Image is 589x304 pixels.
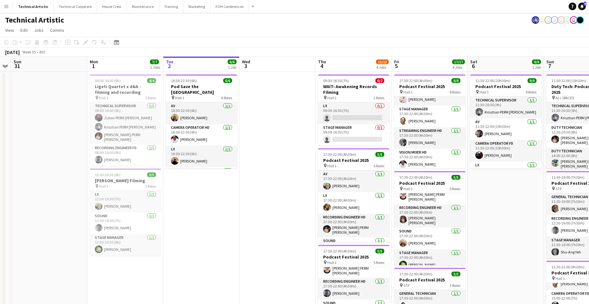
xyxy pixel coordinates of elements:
[399,272,432,276] span: 17:30-22:00 (4h30m)
[403,283,409,288] span: STP
[528,78,536,83] span: 9/9
[475,78,510,83] span: 11:30-22:00 (10h30m)
[166,74,237,169] app-job-card: 16:30-22:30 (6h)6/6Pod Save the [GEOGRAPHIC_DATA] Hall 16 RolesAV1/116:30-22:30 (6h)[PERSON_NAME]...
[318,102,389,124] app-card-role: LX0/109:30-16:30 (7h)
[90,169,161,256] app-job-card: 12:30-20:30 (8h)3/3[PERSON_NAME] Filming Hall 13 RolesLX1/112:30-19:30 (7h)[PERSON_NAME]Sound1/11...
[373,163,384,168] span: 5 Roles
[532,65,541,70] div: 1 Job
[394,74,465,169] app-job-card: 17:30-22:00 (4h30m)8/8Podcast Festival 2025 Hall 18 Roles[PERSON_NAME] PERM [PERSON_NAME]Sound1/1...
[470,59,477,65] span: Sat
[452,65,465,70] div: 4 Jobs
[147,172,156,177] span: 3/3
[318,84,389,95] h3: WAIT: Awakening Records Filming
[221,95,232,100] span: 6 Roles
[318,214,389,237] app-card-role: Recording Engineer HD1/117:30-22:00 (4h30m)[PERSON_NAME] PERM [PERSON_NAME]
[393,62,399,70] span: 5
[375,249,384,253] span: 5/5
[90,191,161,212] app-card-role: LX1/112:30-19:30 (7h)[PERSON_NAME]
[544,16,552,24] app-user-avatar: Liveforce Admin
[584,2,586,6] span: 4
[228,59,237,64] span: 6/6
[394,149,465,170] app-card-role: Vision Mixer HD1/117:30-22:00 (4h30m)[PERSON_NAME]
[318,74,389,146] app-job-card: 09:30-16:30 (7h)0/2WAIT: Awakening Records Filming Hall 12 RolesLX0/109:30-16:30 (7h) Stage Manag...
[551,78,586,83] span: 11:30-22:00 (10h30m)
[90,212,161,234] app-card-role: Sound1/112:30-19:30 (7h)[PERSON_NAME]
[546,59,554,65] span: Sun
[150,65,160,70] div: 2 Jobs
[318,170,389,192] app-card-role: AV1/117:30-22:00 (4h30m)[PERSON_NAME]
[450,283,460,288] span: 3 Roles
[327,260,337,265] span: Hall 2
[394,171,465,265] app-job-card: 17:30-22:00 (4h30m)5/5Podcast Festival 2025 Hall 25 Roles[PERSON_NAME] PERM [PERSON_NAME]LX1/117:...
[470,118,542,140] app-card-role: AV1/111:30-22:00 (10h30m)[PERSON_NAME]
[34,27,44,33] span: Jobs
[394,84,465,89] h3: Podcast Festival 2025
[556,95,574,100] span: ALL SPACES
[50,27,64,33] span: Comms
[318,148,389,242] div: 17:30-22:00 (4h30m)5/5Podcast Festival 2025 Hall 15 RolesAV1/117:30-22:00 (4h30m)[PERSON_NAME]LX1...
[576,16,584,24] app-user-avatar: Gabrielle Barr
[166,124,237,146] app-card-role: Camera Operator HD1/116:30-22:30 (6h)[PERSON_NAME]
[166,84,237,95] h3: Pod Save the [GEOGRAPHIC_DATA]
[171,78,197,83] span: 16:30-22:30 (6h)
[375,78,384,83] span: 0/2
[159,0,183,13] button: Training
[5,49,20,55] div: [DATE]
[532,59,541,64] span: 9/9
[97,0,127,13] button: House Crew
[394,277,465,283] h3: Podcast Festival 2025
[470,84,542,89] h3: Podcast Festival 2025
[318,124,389,146] app-card-role: Stage Manager0/109:30-16:30 (7h)
[479,90,489,94] span: Hall 1
[375,152,384,157] span: 5/5
[183,0,210,13] button: Marketing
[451,175,460,180] span: 5/5
[551,16,558,24] app-user-avatar: Liveforce Admin
[394,228,465,249] app-card-role: Sound1/117:30-22:00 (4h30m)[PERSON_NAME]
[89,62,98,70] span: 1
[18,26,30,34] a: Edit
[394,59,399,65] span: Fri
[166,102,237,124] app-card-role: AV1/116:30-22:30 (6h)[PERSON_NAME]
[376,65,388,70] div: 4 Jobs
[90,178,161,183] h3: [PERSON_NAME] Filming
[90,234,161,256] app-card-role: Stage Manager1/112:30-20:30 (8h)[PERSON_NAME]
[399,175,432,180] span: 17:30-22:00 (4h30m)
[557,16,565,24] app-user-avatar: Liveforce Admin
[532,16,539,24] app-user-avatar: Krisztian PERM Vass
[32,26,46,34] a: Jobs
[317,62,326,70] span: 4
[373,95,384,100] span: 2 Roles
[564,16,571,24] app-user-avatar: Liveforce Admin
[327,163,337,168] span: Hall 1
[451,272,460,276] span: 3/3
[5,15,64,25] h1: Technical Artistic
[323,249,356,253] span: 17:30-22:00 (4h30m)
[399,78,432,83] span: 17:30-22:00 (4h30m)
[318,157,389,163] h3: Podcast Festival 2025
[470,74,542,169] app-job-card: 11:30-22:00 (10h30m)9/9Podcast Festival 2025 Hall 19 RolesTechnical Supervisor1/111:30-20:30 (9h)...
[54,0,97,13] button: Technical Corporate
[556,276,565,281] span: Hall 1
[373,260,384,265] span: 5 Roles
[318,59,326,65] span: Thu
[90,74,161,166] app-job-card: 08:00-16:00 (8h)4/4Ligeti Quartet x d&b - filming and recording Hall 12 RolesTechnical Supervisor...
[166,59,174,65] span: Tue
[551,175,585,180] span: 11:30-19:00 (7h30m)
[318,192,389,214] app-card-role: LX1/117:30-22:00 (4h30m)[PERSON_NAME]
[242,59,250,65] span: Wed
[90,144,161,166] app-card-role: Recording Engineer FD1/108:00-16:00 (8h)[PERSON_NAME]
[578,3,586,10] a: 4
[556,186,562,191] span: STP
[20,27,28,33] span: Edit
[99,184,108,189] span: Hall 1
[150,59,159,64] span: 7/7
[545,62,554,70] span: 7
[470,140,542,162] app-card-role: Camera Operator FD1/111:30-22:00 (10h30m)[PERSON_NAME]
